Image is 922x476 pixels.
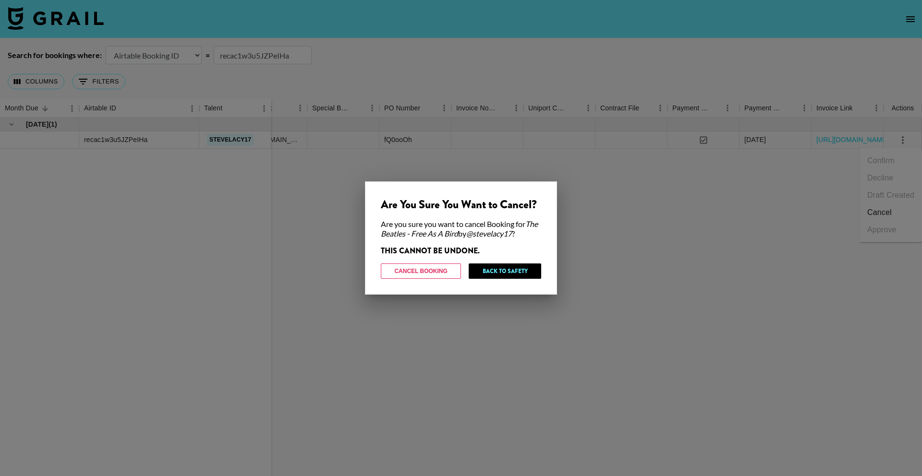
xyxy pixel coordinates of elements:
[469,263,541,279] button: Back to Safety
[381,219,541,238] div: Are you sure you want to cancel Booking for by ?
[381,246,541,256] div: THIS CANNOT BE UNDONE.
[381,263,461,279] button: Cancel Booking
[466,229,512,238] em: @ stevelacy17
[381,219,538,238] em: The Beatles - Free As A Bird
[381,197,541,212] div: Are You Sure You Want to Cancel?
